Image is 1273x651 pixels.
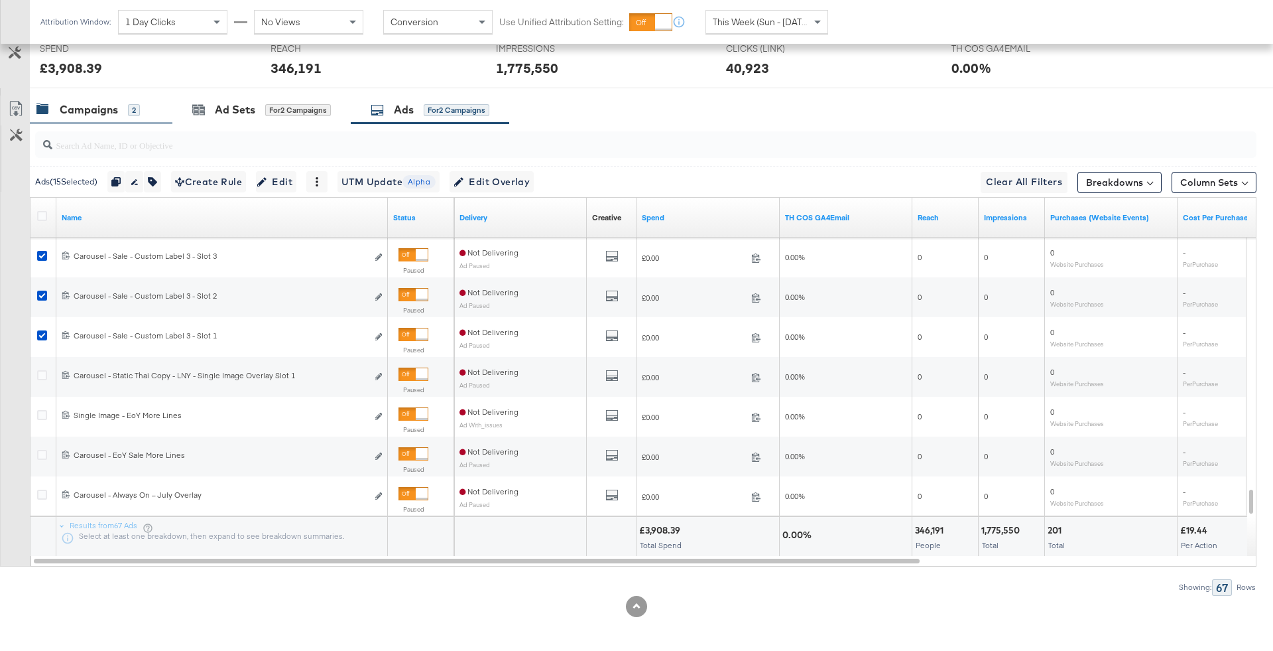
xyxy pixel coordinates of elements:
span: 0 [1050,248,1054,257]
span: 0 [984,252,988,262]
div: 201 [1048,524,1065,537]
span: Total Spend [640,540,682,550]
span: - [1183,327,1185,337]
span: 0 [984,491,988,501]
span: - [1183,367,1185,377]
span: - [1183,486,1185,496]
span: Edit [260,174,292,190]
span: Total [982,540,999,550]
span: 0.00% [785,451,805,461]
button: Edit [256,171,296,192]
span: Not Delivering [459,447,518,457]
span: - [1183,447,1185,457]
div: for 2 Campaigns [424,104,489,116]
div: Carousel - EoY Sale More Lines [74,450,367,461]
span: 0 [918,411,922,421]
button: Create Rule [171,171,246,192]
span: 0 [1050,327,1054,337]
span: Not Delivering [459,486,518,496]
span: 0 [1050,447,1054,457]
sub: Per Purchase [1183,340,1218,348]
sub: Ad Paused [459,461,490,469]
sub: Per Purchase [1183,300,1218,308]
span: Total [1048,540,1065,550]
span: - [1183,287,1185,297]
span: Edit Overlay [454,174,530,190]
a: Ad Name. [62,212,383,223]
sub: Ad Paused [459,301,490,309]
span: 0 [984,451,988,461]
div: £3,908.39 [40,58,102,78]
div: Campaigns [60,102,118,117]
span: Per Action [1181,540,1217,550]
span: £0.00 [642,492,746,502]
a: Shows the creative associated with your ad. [592,212,621,223]
span: Conversion [391,16,438,28]
sub: Per Purchase [1183,260,1218,268]
div: 40,923 [726,58,769,78]
span: SPEND [40,42,139,55]
span: Not Delivering [459,248,518,257]
span: 0.00% [785,491,805,501]
span: 0 [1050,407,1054,417]
sub: Per Purchase [1183,419,1218,427]
span: 1 Day Clicks [125,16,176,28]
span: No Views [261,16,300,28]
span: 0 [984,372,988,382]
span: 0.00% [785,332,805,342]
div: £19.44 [1180,524,1211,537]
span: 0 [984,332,988,342]
div: Carousel - Sale - Custom Label 3 - Slot 3 [74,251,367,261]
span: 0 [984,411,988,421]
span: IMPRESSIONS [496,42,595,55]
span: 0 [918,292,922,302]
span: £0.00 [642,372,746,382]
span: £0.00 [642,253,746,263]
label: Paused [398,306,428,315]
span: UTM Update [341,174,436,190]
label: Paused [398,425,428,434]
div: Carousel - Static Thai Copy - LNY - Single Image Overlay Slot 1 [74,370,367,381]
sub: Ad With_issues [459,421,503,429]
div: Carousel - Sale - Custom Label 3 - Slot 1 [74,330,367,341]
div: 0.00% [951,58,991,78]
span: £0.00 [642,412,746,422]
sub: Website Purchases [1050,380,1104,388]
span: Not Delivering [459,287,518,297]
div: 2 [128,104,140,116]
span: 0 [918,252,922,262]
span: 0.00% [785,411,805,421]
a: TH COS GA4Email [785,212,907,223]
sub: Website Purchases [1050,260,1104,268]
div: Ads [394,102,414,117]
span: CLICKS (LINK) [726,42,825,55]
span: 0 [918,451,922,461]
sub: Website Purchases [1050,499,1104,507]
button: Column Sets [1172,172,1256,193]
input: Search Ad Name, ID or Objective [52,127,1144,153]
div: 1,775,550 [981,524,1024,537]
sub: Ad Paused [459,261,490,269]
div: Rows [1236,583,1256,592]
span: This Week (Sun - [DATE]) [713,16,812,28]
button: Clear All Filters [981,172,1067,193]
span: REACH [271,42,370,55]
div: 346,191 [271,58,322,78]
span: Not Delivering [459,407,518,417]
span: TH COS GA4EMAIL [951,42,1051,55]
sub: Website Purchases [1050,300,1104,308]
span: Clear All Filters [986,174,1062,190]
a: Reflects the ability of your Ad to achieve delivery. [459,212,581,223]
sub: Per Purchase [1183,459,1218,467]
span: 0 [1050,367,1054,377]
div: for 2 Campaigns [265,104,331,116]
sub: Website Purchases [1050,459,1104,467]
div: Ad Sets [215,102,255,117]
div: Attribution Window: [40,17,111,27]
span: Alpha [402,176,436,188]
span: People [916,540,941,550]
div: 346,191 [915,524,947,537]
button: UTM UpdateAlpha [337,171,440,192]
label: Paused [398,386,428,394]
span: 0.00% [785,252,805,262]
